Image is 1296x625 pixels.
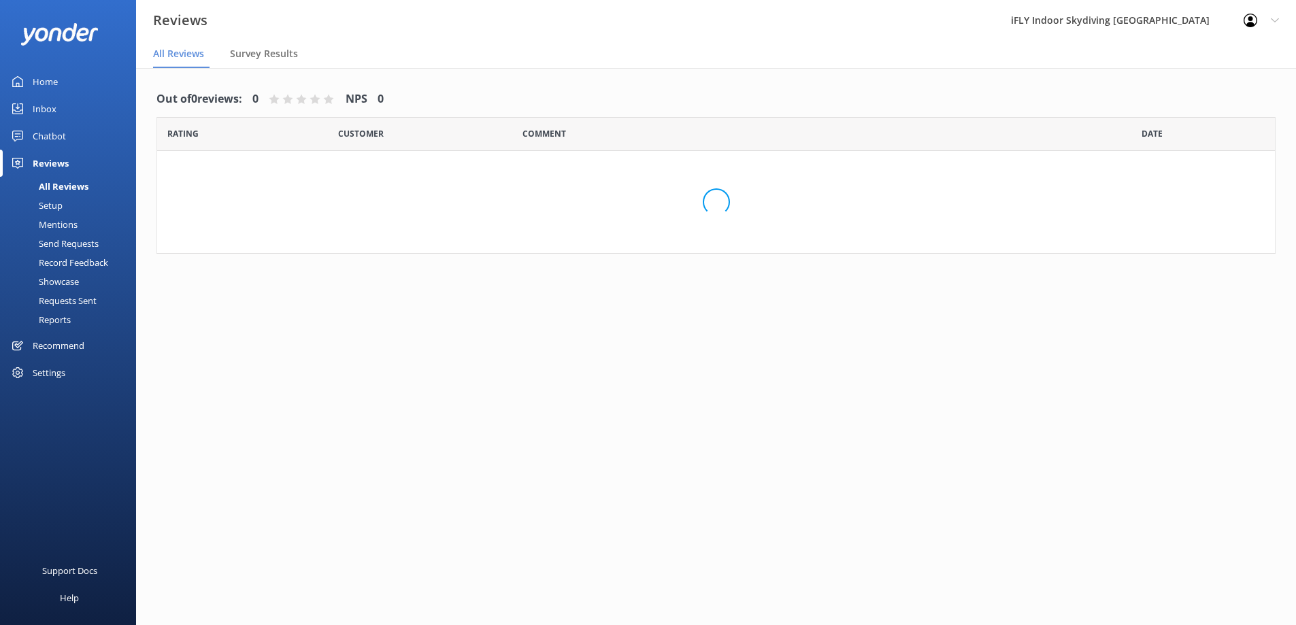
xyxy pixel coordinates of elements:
[8,234,99,253] div: Send Requests
[33,122,66,150] div: Chatbot
[8,177,88,196] div: All Reviews
[8,291,97,310] div: Requests Sent
[522,127,566,140] span: Question
[33,359,65,386] div: Settings
[8,272,79,291] div: Showcase
[153,47,204,61] span: All Reviews
[8,234,136,253] a: Send Requests
[252,90,259,108] h4: 0
[8,196,63,215] div: Setup
[153,10,207,31] h3: Reviews
[8,253,136,272] a: Record Feedback
[167,127,199,140] span: Date
[338,127,384,140] span: Date
[8,310,136,329] a: Reports
[33,150,69,177] div: Reviews
[42,557,97,584] div: Support Docs
[8,196,136,215] a: Setup
[33,68,58,95] div: Home
[1142,127,1163,140] span: Date
[8,215,78,234] div: Mentions
[33,332,84,359] div: Recommend
[33,95,56,122] div: Inbox
[378,90,384,108] h4: 0
[8,272,136,291] a: Showcase
[8,253,108,272] div: Record Feedback
[20,23,99,46] img: yonder-white-logo.png
[230,47,298,61] span: Survey Results
[156,90,242,108] h4: Out of 0 reviews:
[60,584,79,611] div: Help
[8,291,136,310] a: Requests Sent
[8,177,136,196] a: All Reviews
[8,215,136,234] a: Mentions
[8,310,71,329] div: Reports
[346,90,367,108] h4: NPS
